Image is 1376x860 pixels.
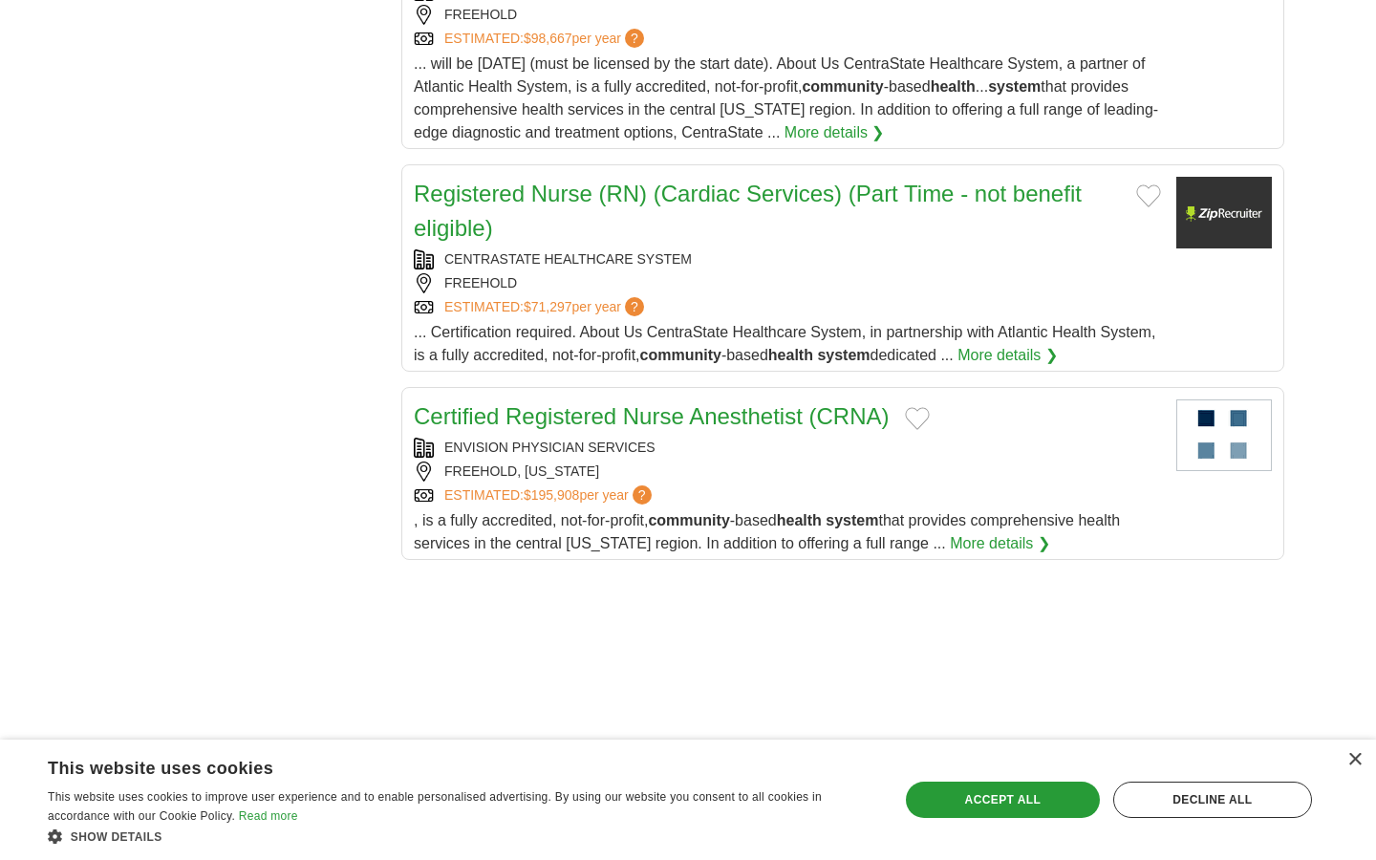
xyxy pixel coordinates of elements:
strong: system [988,78,1041,95]
div: FREEHOLD, [US_STATE] [414,462,1161,482]
div: FREEHOLD [414,273,1161,293]
div: Close [1347,753,1362,767]
span: $195,908 [524,487,579,503]
a: Registered Nurse (RN) (Cardiac Services) (Part Time - not benefit eligible) [414,181,1082,241]
a: ESTIMATED:$71,297per year? [444,297,648,317]
span: This website uses cookies to improve user experience and to enable personalised advertising. By u... [48,790,822,823]
span: ... Certification required. About Us CentraState Healthcare System, in partnership with Atlantic ... [414,324,1155,363]
button: Add to favorite jobs [1136,184,1161,207]
span: ? [625,29,644,48]
a: More details ❯ [950,532,1050,555]
strong: health [777,512,822,528]
span: $98,667 [524,31,572,46]
span: ... will be [DATE] (must be licensed by the start date). About Us CentraState Healthcare System, ... [414,55,1158,140]
strong: community [640,347,721,363]
a: Read more, opens a new window [239,809,298,823]
a: ENVISION PHYSICIAN SERVICES [444,440,656,455]
span: $71,297 [524,299,572,314]
strong: system [817,347,870,363]
a: ESTIMATED:$98,667per year? [444,29,648,49]
a: CENTRASTATE HEALTHCARE SYSTEM [444,251,692,267]
a: ESTIMATED:$195,908per year? [444,485,656,505]
div: FREEHOLD [414,5,1161,25]
img: Envision Physician Services logo [1176,399,1272,471]
a: Certified Registered Nurse Anesthetist (CRNA) [414,403,890,429]
a: More details ❯ [957,344,1058,367]
strong: health [768,347,813,363]
a: More details ❯ [785,121,885,144]
strong: health [931,78,976,95]
span: Show details [71,830,162,844]
div: Accept all [906,782,1100,818]
img: CentraState Healthcare System logo [1176,177,1272,248]
strong: system [826,512,878,528]
strong: community [648,512,729,528]
span: , is a fully accredited, not-for-profit, -based that provides comprehensive health services in th... [414,512,1120,551]
strong: community [802,78,883,95]
div: Show details [48,827,874,846]
span: ? [625,297,644,316]
span: ? [633,485,652,505]
div: Decline all [1113,782,1312,818]
div: This website uses cookies [48,751,827,780]
button: Add to favorite jobs [905,407,930,430]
